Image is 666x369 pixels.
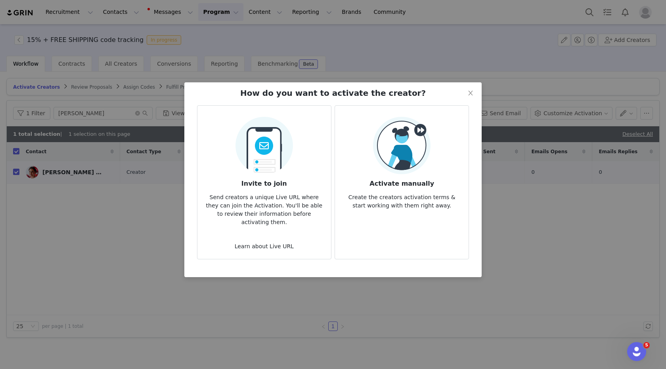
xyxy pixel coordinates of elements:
[627,342,646,361] iframe: Intercom live chat
[341,174,462,188] h3: Activate manually
[467,90,474,96] i: icon: close
[643,342,650,348] span: 5
[204,174,325,188] h3: Invite to join
[235,112,293,174] img: Send Email
[341,188,462,210] p: Create the creators activation terms & start working with them right away.
[459,82,482,105] button: Close
[235,243,294,249] a: Learn about Live URL
[240,87,426,99] h2: How do you want to activate the creator?
[373,117,431,174] img: Manual
[204,188,325,226] p: Send creators a unique Live URL where they can join the Activation. You'll be able to review thei...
